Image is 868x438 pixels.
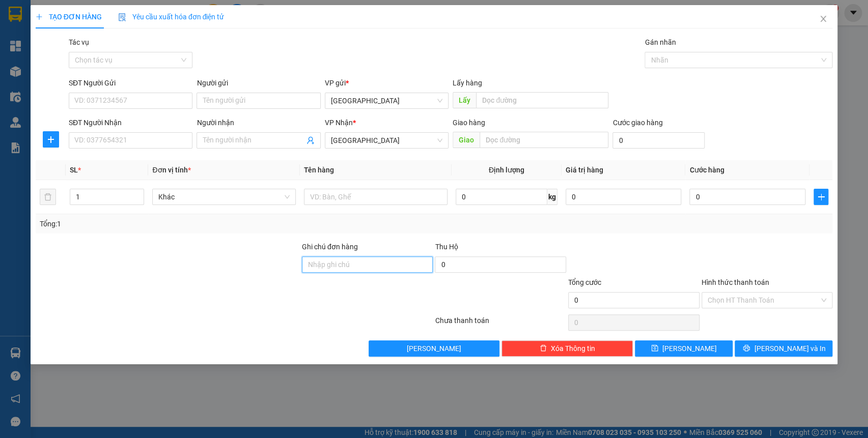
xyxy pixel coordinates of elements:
strong: CÔNG TY TNHH [47,5,105,15]
label: Tác vụ [69,38,89,46]
strong: VẬN TẢI Ô TÔ KIM LIÊN [33,16,120,26]
button: save[PERSON_NAME] [635,340,733,357]
div: VP gửi [325,77,449,89]
button: printer[PERSON_NAME] và In [735,340,832,357]
span: kg [547,189,557,205]
span: VP Nhận [325,119,353,127]
button: plus [814,189,828,205]
span: Yêu cầu xuất hóa đơn điện tử [118,13,225,21]
span: plus [814,193,828,201]
span: Tên hàng [304,166,334,174]
span: Đơn vị tính [152,166,190,174]
img: icon [118,13,126,21]
input: Ghi chú đơn hàng [302,256,433,273]
span: [STREET_ADDRESS][PERSON_NAME] An Khê, [GEOGRAPHIC_DATA] [4,68,142,83]
label: Cước giao hàng [612,119,662,127]
span: printer [743,344,750,353]
span: Tổng cước [568,278,601,286]
div: Người gửi [197,77,320,89]
input: 0 [566,189,681,205]
span: [PERSON_NAME] [407,343,461,354]
strong: Văn phòng đại diện – CN [GEOGRAPHIC_DATA] [4,59,147,66]
span: delete [540,344,547,353]
span: Lấy hàng [453,79,482,87]
span: close [819,15,827,23]
input: Cước giao hàng [612,132,705,149]
label: Gán nhãn [645,38,676,46]
strong: Địa chỉ: [4,68,27,75]
span: Cước hàng [689,166,724,174]
button: deleteXóa Thông tin [501,340,633,357]
span: [PERSON_NAME] và In [754,343,825,354]
span: user-add [306,136,315,144]
input: VD: Bàn, Ghế [304,189,447,205]
input: Dọc đường [476,92,608,108]
span: plus [43,135,59,143]
span: SL [70,166,78,174]
div: SĐT Người Nhận [69,117,192,128]
button: [PERSON_NAME] [369,340,500,357]
span: Khác [158,189,290,205]
span: Giao [453,132,480,148]
span: Xóa Thông tin [551,343,595,354]
strong: Địa chỉ: [4,39,27,47]
div: SĐT Người Gửi [69,77,192,89]
label: Ghi chú đơn hàng [302,243,358,251]
span: [GEOGRAPHIC_DATA], P. [GEOGRAPHIC_DATA], [GEOGRAPHIC_DATA] [4,39,139,54]
div: Người nhận [197,117,320,128]
button: plus [43,131,59,148]
label: Hình thức thanh toán [702,278,769,286]
div: Chưa thanh toán [434,315,567,333]
button: Close [809,5,837,34]
span: Bình Định [331,93,442,108]
input: Dọc đường [480,132,608,148]
div: Tổng: 1 [40,218,335,229]
span: save [651,344,658,353]
span: plus [36,13,43,20]
span: Giao hàng [453,119,485,127]
span: [PERSON_NAME] [662,343,717,354]
span: Thu Hộ [435,243,458,251]
span: Lấy [453,92,476,108]
strong: Trụ sở Công ty [4,30,48,38]
span: Đà Nẵng [331,133,442,148]
span: TẠO ĐƠN HÀNG [36,13,102,21]
span: Giá trị hàng [566,166,603,174]
button: delete [40,189,56,205]
span: Định lượng [489,166,524,174]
